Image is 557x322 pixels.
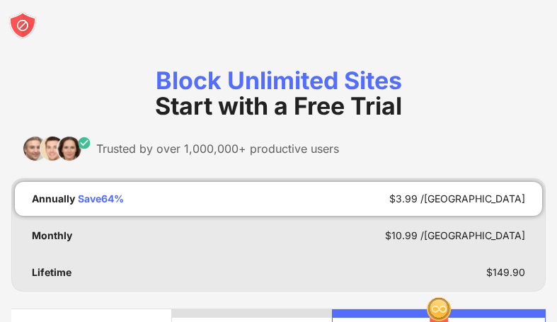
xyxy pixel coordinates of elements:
img: trusted-by.svg [23,136,91,161]
div: $ 3.99 /[GEOGRAPHIC_DATA] [389,193,525,205]
div: Monthly [32,230,72,241]
div: Block Unlimited Sites [11,68,546,119]
div: Trusted by over 1,000,000+ productive users [96,142,339,156]
span: Start with a Free Trial [155,91,402,120]
div: Save 64 % [78,193,124,205]
div: $ 149.90 [486,267,525,278]
img: blocksite-icon-white.svg [8,11,37,40]
div: Lifetime [32,267,71,278]
div: $ 10.99 /[GEOGRAPHIC_DATA] [385,230,525,241]
div: Annually [32,193,75,205]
